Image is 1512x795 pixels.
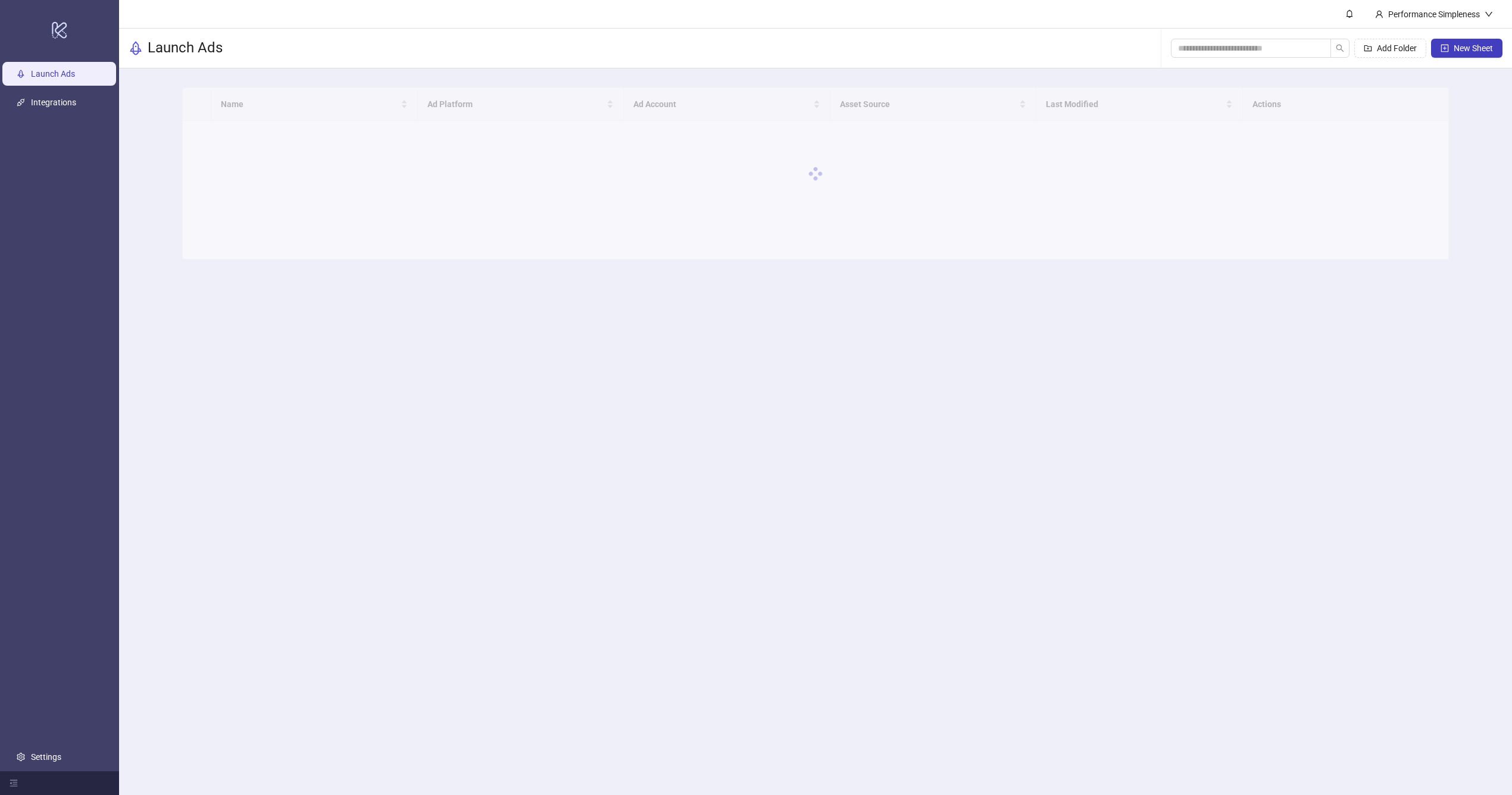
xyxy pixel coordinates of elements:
[148,39,223,58] h3: Launch Ads
[1375,10,1383,18] span: user
[1441,44,1449,52] span: plus-square
[1383,8,1485,21] div: Performance Simpleness
[1345,10,1354,18] span: bell
[1364,44,1372,52] span: folder-add
[31,752,61,762] a: Settings
[10,779,18,787] span: menu-fold
[129,41,143,55] span: rocket
[1454,43,1493,53] span: New Sheet
[1354,39,1426,58] button: Add Folder
[31,69,75,79] a: Launch Ads
[1485,10,1493,18] span: down
[31,98,76,107] a: Integrations
[1431,39,1502,58] button: New Sheet
[1336,44,1344,52] span: search
[1377,43,1417,53] span: Add Folder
